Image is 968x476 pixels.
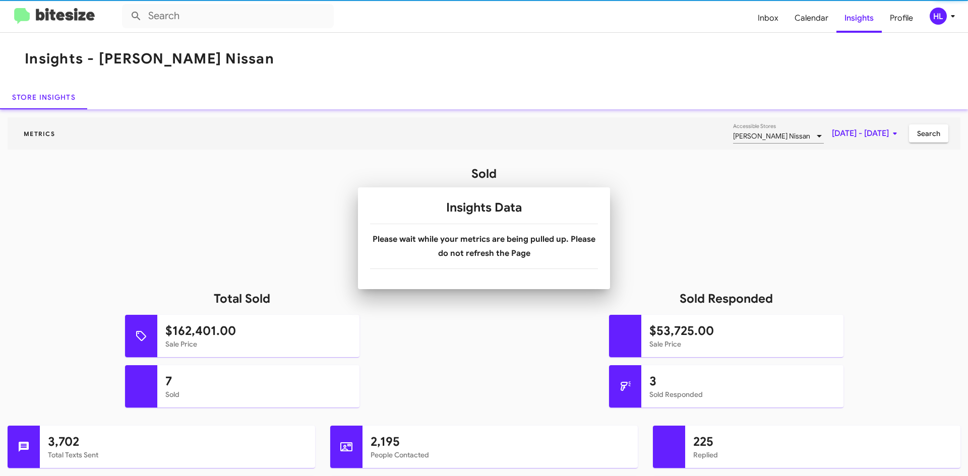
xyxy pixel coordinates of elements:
mat-card-subtitle: Sold Responded [649,389,835,399]
span: Insights [836,4,882,33]
h1: 225 [693,434,952,450]
span: Metrics [16,130,63,138]
span: Search [917,124,940,143]
h1: 3,702 [48,434,307,450]
h1: 3 [649,373,835,389]
mat-card-subtitle: Replied [693,450,952,460]
h1: 2,195 [371,434,630,450]
span: [PERSON_NAME] Nissan [733,131,810,141]
h1: 7 [165,373,351,389]
mat-card-subtitle: Sale Price [165,339,351,349]
h1: Sold Responded [484,291,968,307]
mat-card-subtitle: Total Texts Sent [48,450,307,460]
mat-card-subtitle: People Contacted [371,450,630,460]
span: Inbox [750,4,786,33]
h1: Insights - [PERSON_NAME] Nissan [25,51,274,67]
span: Calendar [786,4,836,33]
span: [DATE] - [DATE] [832,124,901,143]
div: HL [930,8,947,25]
h1: Insights Data [370,199,598,216]
mat-card-subtitle: Sale Price [649,339,835,349]
h1: $162,401.00 [165,323,351,339]
mat-card-subtitle: Sold [165,389,351,399]
input: Search [122,4,334,28]
h1: $53,725.00 [649,323,835,339]
b: Please wait while your metrics are being pulled up. Please do not refresh the Page [373,234,595,258]
span: Profile [882,4,921,33]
